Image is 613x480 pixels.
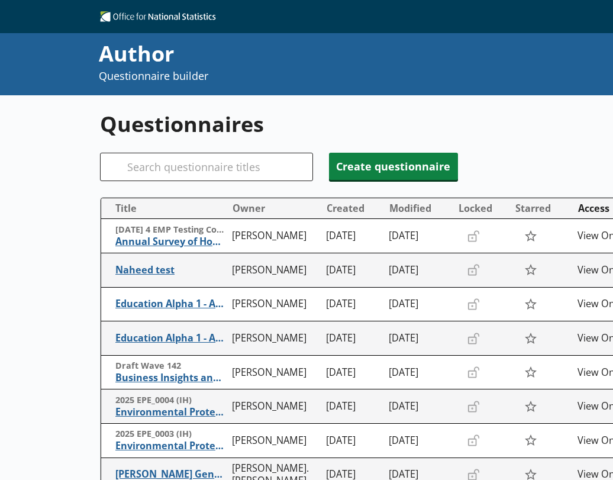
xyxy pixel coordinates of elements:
[329,153,458,180] button: Create questionnaire
[321,424,384,458] td: [DATE]
[115,224,226,236] span: [DATE] 4 EMP Testing Copy
[321,219,384,253] td: [DATE]
[518,361,544,384] button: Star
[384,321,453,356] td: [DATE]
[115,406,226,418] span: Environmental Protection Expenditure
[321,389,384,424] td: [DATE]
[385,199,453,218] button: Modified
[115,264,226,276] span: Naheed test
[115,429,226,440] span: 2025 EPE_0003 (IH)
[115,236,226,248] span: Annual Survey of Hours and Earnings ([PERSON_NAME])
[384,389,453,424] td: [DATE]
[100,153,313,181] input: Search questionnaire titles
[99,39,533,69] div: Author
[227,355,321,389] td: [PERSON_NAME]
[115,440,226,452] span: Environmental Protection Expenditure
[518,327,544,349] button: Star
[115,395,226,406] span: 2025 EPE_0004 (IH)
[99,69,533,83] p: Questionnaire builder
[384,253,453,288] td: [DATE]
[115,298,226,310] span: Education Alpha 1 - All [PERSON_NAME]
[227,199,321,218] button: Owner
[384,424,453,458] td: [DATE]
[227,219,321,253] td: [PERSON_NAME]
[518,225,544,247] button: Star
[227,287,321,321] td: [PERSON_NAME]
[518,259,544,281] button: Star
[115,332,226,344] span: Education Alpha 1 - All EWNI quals
[518,429,544,452] button: Star
[115,372,226,384] span: Business Insights and Conditions Survey (BICS)
[384,287,453,321] td: [DATE]
[321,253,384,288] td: [DATE]
[227,321,321,356] td: [PERSON_NAME]
[454,199,509,218] button: Locked
[322,199,383,218] button: Created
[115,360,226,372] span: Draft Wave 142
[227,253,321,288] td: [PERSON_NAME]
[321,355,384,389] td: [DATE]
[227,389,321,424] td: [PERSON_NAME]
[384,219,453,253] td: [DATE]
[321,321,384,356] td: [DATE]
[106,199,227,218] button: Title
[384,355,453,389] td: [DATE]
[227,424,321,458] td: [PERSON_NAME]
[518,395,544,418] button: Star
[511,199,572,218] button: Starred
[518,293,544,315] button: Star
[321,287,384,321] td: [DATE]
